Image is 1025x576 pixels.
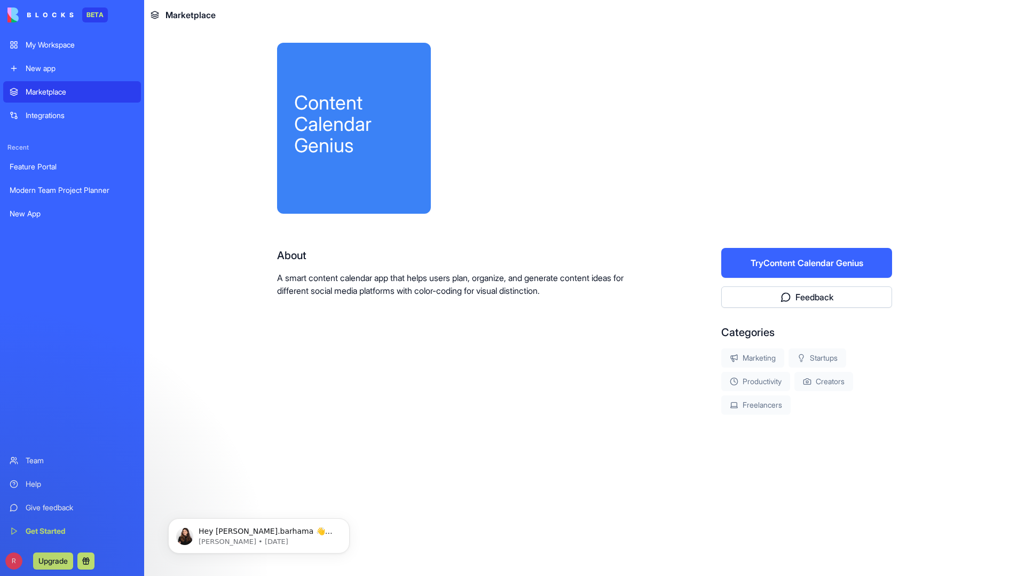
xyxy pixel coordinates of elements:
[3,105,141,126] a: Integrations
[721,395,791,415] div: Freelancers
[82,7,108,22] div: BETA
[10,161,135,172] div: Feature Portal
[3,156,141,177] a: Feature Portal
[26,526,135,536] div: Get Started
[165,9,216,21] span: Marketplace
[26,87,135,97] div: Marketplace
[721,372,790,391] div: Productivity
[10,208,135,219] div: New App
[3,497,141,518] a: Give feedback
[721,348,784,368] div: Marketing
[789,348,846,368] div: Startups
[721,325,892,340] div: Categories
[3,58,141,79] a: New app
[26,110,135,121] div: Integrations
[26,502,135,513] div: Give feedback
[10,185,135,196] div: Modern Team Project Planner
[26,479,135,489] div: Help
[277,271,653,297] p: A smart content calendar app that helps users plan, organize, and generate content ideas for diff...
[7,7,74,22] img: logo
[3,473,141,495] a: Help
[26,40,135,50] div: My Workspace
[721,286,892,308] button: Feedback
[277,248,653,263] div: About
[3,450,141,471] a: Team
[3,34,141,56] a: My Workspace
[721,248,892,278] button: TryContent Calendar Genius
[26,455,135,466] div: Team
[3,520,141,542] a: Get Started
[152,496,366,571] iframe: Intercom notifications message
[294,92,414,156] div: Content Calendar Genius
[3,180,141,201] a: Modern Team Project Planner
[3,143,141,152] span: Recent
[7,7,108,22] a: BETA
[5,552,22,570] span: R
[794,372,853,391] div: Creators
[26,63,135,74] div: New app
[33,555,73,566] a: Upgrade
[33,552,73,570] button: Upgrade
[3,203,141,224] a: New App
[3,81,141,103] a: Marketplace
